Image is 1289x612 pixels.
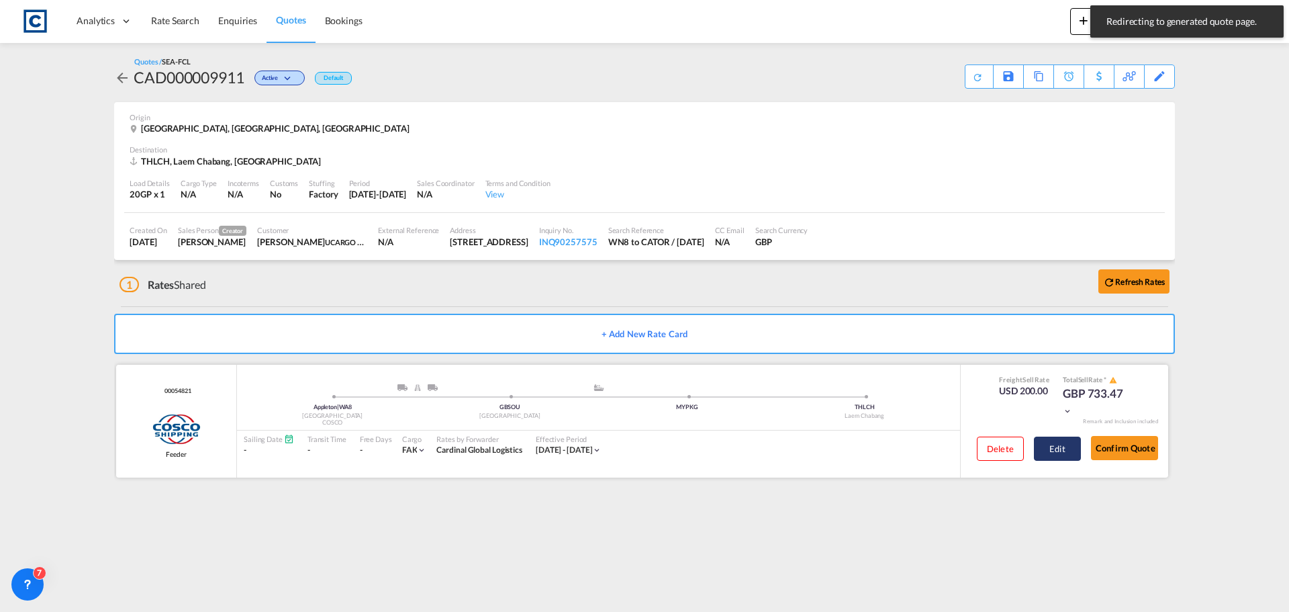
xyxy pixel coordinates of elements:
[130,178,170,188] div: Load Details
[1098,269,1169,294] button: icon-refreshRefresh Rates
[485,188,551,200] div: View
[1109,376,1117,384] md-icon: icon-alert
[378,225,439,235] div: External Reference
[1070,8,1131,35] button: icon-plus 400-fgNewicon-chevron-down
[130,188,170,200] div: 20GP x 1
[337,403,339,410] span: |
[1034,437,1081,461] button: Edit
[608,236,704,248] div: WN8 to CATOR / 29 Sep 2025
[994,65,1023,88] div: Save As Template
[1115,277,1165,287] b: Refresh Rates
[421,412,598,421] div: [GEOGRAPHIC_DATA]
[428,384,438,391] img: ROAD
[417,188,474,200] div: N/A
[307,445,346,456] div: -
[999,375,1049,384] div: Freight Rate
[715,225,745,235] div: CC Email
[134,56,191,67] div: Quotes /SEA-FCL
[485,178,551,188] div: Terms and Condition
[1063,375,1130,386] div: Total Rate
[755,225,808,235] div: Search Currency
[436,445,522,456] div: Cardinal Global Logistics
[141,123,410,134] span: [GEOGRAPHIC_DATA], [GEOGRAPHIC_DATA], [GEOGRAPHIC_DATA]
[715,236,745,248] div: N/A
[120,277,139,292] span: 1
[332,384,510,398] div: Pickup ModeService Type Cheshire, England,TruckRail; Truck
[130,144,1159,155] div: Destination
[130,112,1159,122] div: Origin
[307,434,346,444] div: Transit Time
[148,278,175,291] span: Rates
[244,412,421,421] div: [GEOGRAPHIC_DATA]
[1103,276,1115,288] md-icon: icon-refresh
[436,434,522,444] div: Rates by Forwarder
[257,225,367,235] div: Customer
[162,57,190,66] span: SEA-FCL
[244,419,421,427] div: COSCO
[151,412,201,446] img: COSCO
[114,67,134,88] div: icon-arrow-left
[402,445,418,455] span: FAK
[414,384,421,391] img: RAIL
[421,403,598,412] div: GBSOU
[161,387,191,396] div: Contract / Rate Agreement / Tariff / Spot Pricing Reference Number: 00054821
[1102,15,1272,28] span: Redirecting to generated quote page.
[972,65,986,83] div: Quote PDF is not available at this time
[254,71,305,85] div: Change Status Here
[1076,12,1092,28] md-icon: icon-plus 400-fg
[114,70,130,86] md-icon: icon-arrow-left
[1073,418,1168,425] div: Remark and Inclusion included
[360,434,392,444] div: Free Days
[276,14,305,26] span: Quotes
[591,384,607,391] md-icon: assets/icons/custom/ship-fill.svg
[1063,386,1130,418] div: GBP 733.47
[130,155,324,167] div: THLCH, Laem Chabang, Asia Pacific
[130,225,167,235] div: Created On
[262,74,281,87] span: Active
[20,6,50,36] img: 1fdb9190129311efbfaf67cbb4249bed.jpeg
[592,445,602,455] md-icon: icon-chevron-down
[1063,406,1072,416] md-icon: icon-chevron-down
[1091,436,1158,460] button: Confirm Quote
[218,15,257,26] span: Enquiries
[134,67,244,88] div: CAD000009911
[161,387,191,396] span: 00054821
[178,236,246,248] div: Hannah Nutter
[151,15,199,26] span: Rate Search
[999,384,1049,398] div: USD 200.00
[130,236,167,248] div: 30 Sep 2025
[977,437,1024,461] button: Delete
[755,236,808,248] div: GBP
[77,14,115,28] span: Analytics
[1078,376,1089,384] span: Sell
[436,445,522,455] span: Cardinal Global Logistics
[114,314,1175,354] button: + Add New Rate Card
[309,178,338,188] div: Stuffing
[181,178,217,188] div: Cargo Type
[378,236,439,248] div: N/A
[120,277,206,292] div: Shared
[450,236,528,248] div: Suite 15AII MIOC Styal Road, Manchester M22 5WB
[315,72,352,85] div: Default
[536,445,593,456] div: 01 Oct 2025 - 31 Oct 2025
[244,67,308,88] div: Change Status Here
[1108,376,1117,386] button: icon-alert
[397,384,408,391] img: ROAD
[325,15,363,26] span: Bookings
[450,225,528,235] div: Address
[536,434,602,444] div: Effective Period
[599,403,776,412] div: MYPKG
[219,226,246,236] span: Creator
[314,403,339,410] span: Appleton
[281,75,297,83] md-icon: icon-chevron-down
[539,236,598,248] div: INQ90257575
[349,178,407,188] div: Period
[402,434,427,444] div: Cargo
[244,434,294,444] div: Sailing Date
[417,445,426,455] md-icon: icon-chevron-down
[228,188,243,200] div: N/A
[349,188,407,200] div: 31 Oct 2025
[257,236,367,248] div: Davina Whalley
[178,225,246,236] div: Sales Person
[309,188,338,200] div: Factory Stuffing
